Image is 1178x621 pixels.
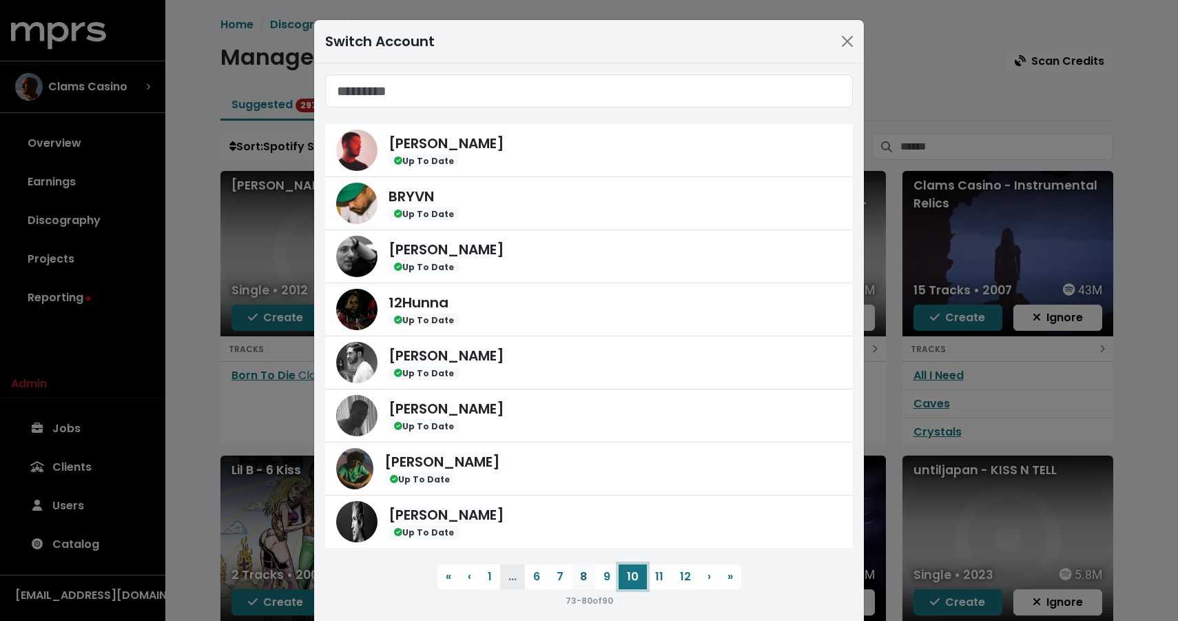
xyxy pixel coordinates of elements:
span: Up To Date [389,525,459,540]
span: » [727,569,733,584]
img: Rami Dawod [336,130,378,171]
span: Up To Date [389,366,459,380]
a: Paul Harris[PERSON_NAME]Up To Date [325,496,853,548]
span: Up To Date [384,472,455,487]
button: 12 [672,564,699,589]
span: 12Hunna [389,293,448,312]
a: 12Hunna12HunnaUp To Date [325,283,853,336]
span: Up To Date [389,313,459,327]
button: Close [836,30,858,52]
span: [PERSON_NAME] [389,346,504,365]
div: Switch Account [325,31,435,52]
button: 11 [647,564,672,589]
button: 8 [572,564,595,589]
a: BRYVNBRYVNUp To Date [325,177,853,230]
button: 1 [479,564,500,589]
span: « [446,569,451,584]
a: Hoskins[PERSON_NAME]Up To Date [325,389,853,442]
span: › [707,569,711,584]
button: 6 [525,564,548,589]
img: Hoskins [336,395,378,436]
a: Alex Salibian[PERSON_NAME]Up To Date [325,336,853,389]
span: ‹ [468,569,471,584]
img: Roark Bailey [336,448,373,489]
img: Joe Chiccarelli [336,236,378,277]
span: [PERSON_NAME] [389,399,504,418]
span: BRYVN [389,187,434,206]
span: [PERSON_NAME] [384,452,500,471]
small: 73 - 80 of 90 [566,595,613,607]
span: [PERSON_NAME] [389,505,504,525]
span: Up To Date [389,154,459,168]
button: 9 [595,564,619,589]
img: BRYVN [336,183,378,224]
span: Up To Date [389,207,459,221]
img: 12Hunna [336,289,378,330]
a: Rami Dawod[PERSON_NAME]Up To Date [325,124,853,177]
a: Joe Chiccarelli[PERSON_NAME]Up To Date [325,230,853,283]
img: Alex Salibian [336,342,378,383]
span: [PERSON_NAME] [389,240,504,259]
button: 10 [619,564,647,589]
a: Roark Bailey[PERSON_NAME]Up To Date [325,442,853,496]
button: 7 [548,564,572,589]
span: [PERSON_NAME] [389,134,504,153]
img: Paul Harris [336,501,378,542]
span: Up To Date [389,419,459,434]
input: Search accounts [325,74,853,108]
span: Up To Date [389,260,459,274]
